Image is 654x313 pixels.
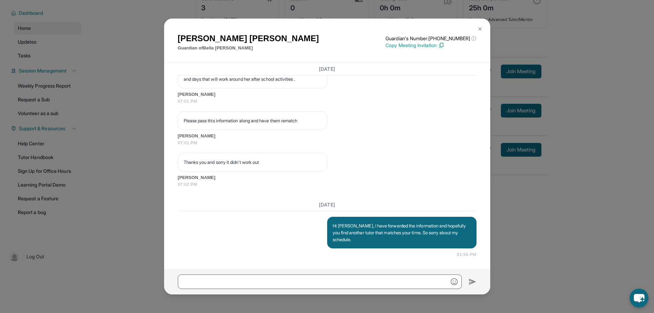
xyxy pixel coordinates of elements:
img: Close Icon [477,26,483,32]
span: [PERSON_NAME] [178,133,477,139]
button: chat-button [630,289,649,308]
span: 01:56 PM [457,251,477,258]
p: Guardian's Number: [PHONE_NUMBER] [386,35,476,42]
p: Hi [PERSON_NAME], I have forwarded the information and hopefully you find another tutor that matc... [333,222,471,243]
p: Thanks you and sorry it didn't work out [184,159,321,166]
span: [PERSON_NAME] [178,91,477,98]
p: Guardian of Bella [PERSON_NAME] [178,45,319,52]
img: Emoji [451,278,458,285]
span: 07:02 PM [178,181,477,188]
p: Copy Meeting Invitation [386,42,476,49]
span: 07:01 PM [178,139,477,146]
p: Please pass this information along and have them rematch [184,117,321,124]
h3: [DATE] [178,201,477,208]
span: ⓘ [471,35,476,42]
img: Send icon [469,278,477,286]
span: [PERSON_NAME] [178,174,477,181]
h3: [DATE] [178,66,477,72]
span: 07:01 PM [178,98,477,105]
h1: [PERSON_NAME] [PERSON_NAME] [178,32,319,45]
img: Copy Icon [438,42,444,48]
